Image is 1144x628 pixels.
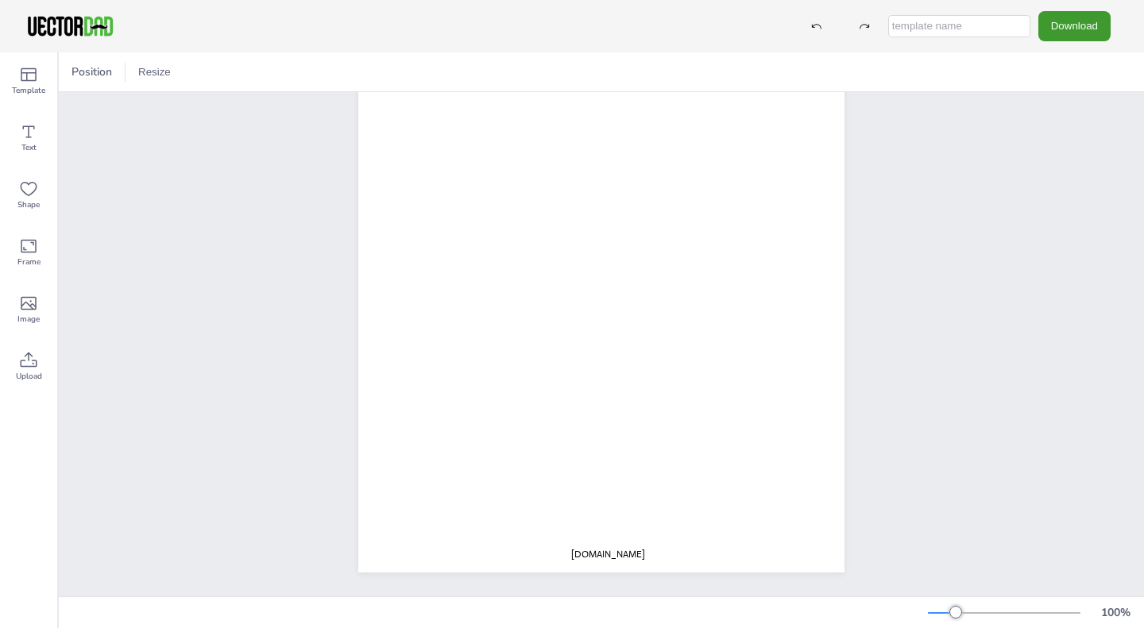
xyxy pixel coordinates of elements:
input: template name [888,15,1030,37]
button: Resize [132,60,177,85]
button: Download [1038,11,1111,40]
div: 100 % [1096,605,1134,620]
span: Template [12,84,45,97]
span: Position [68,64,115,79]
span: Text [21,141,37,154]
span: Image [17,313,40,326]
img: VectorDad-1.png [25,14,115,38]
span: Shape [17,198,40,211]
span: [DOMAIN_NAME] [571,548,645,561]
span: Frame [17,256,41,268]
span: Upload [16,370,42,383]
